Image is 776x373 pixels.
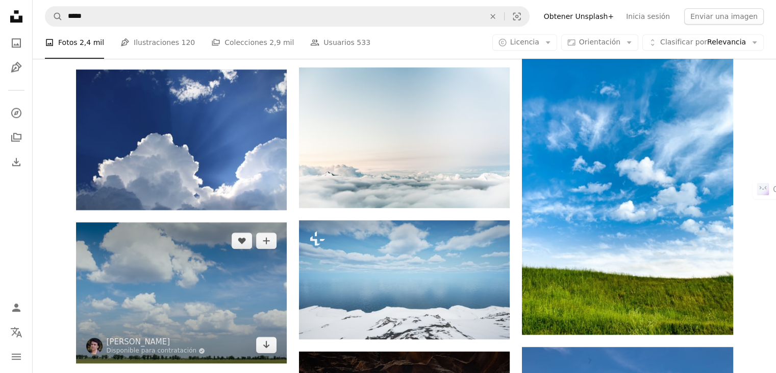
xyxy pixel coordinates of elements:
[6,127,27,148] a: Colecciones
[510,38,539,46] span: Licencia
[120,27,195,59] a: Ilustraciones 120
[86,338,103,354] img: Ve al perfil de Rodion Kutsaiev
[232,232,252,249] button: Me gusta
[538,8,620,25] a: Obtener Unsplash+
[76,69,287,210] img: cielo nublado durante el día
[6,6,27,29] a: Inicio — Unsplash
[76,222,287,363] img: campo de césped durante el día
[642,35,764,51] button: Clasificar porRelevancia
[299,67,510,208] img: nubes blancas durante el día
[357,37,370,49] span: 533
[6,346,27,367] button: Menú
[76,135,287,144] a: cielo nublado durante el día
[6,103,27,123] a: Explorar
[310,27,370,59] a: Usuarios 533
[482,7,504,26] button: Borrar
[269,37,294,49] span: 2,9 mil
[6,33,27,53] a: Fotos
[45,6,530,27] form: Encuentra imágenes en todo el sitio
[76,288,287,297] a: campo de césped durante el día
[107,347,206,355] a: Disponible para contratación
[107,337,206,347] a: [PERSON_NAME]
[299,275,510,284] a: una gran masa de agua rodeada de montañas cubiertas de nieve
[505,7,529,26] button: Búsqueda visual
[256,232,277,249] button: Añade a la colección
[660,38,746,48] span: Relevancia
[6,297,27,318] a: Iniciar sesión / Registrarse
[561,35,638,51] button: Orientación
[181,37,195,49] span: 120
[579,38,620,46] span: Orientación
[522,53,733,334] img: campo de hierba verde bajo el cielo azul y nubes blancas durante el día
[6,57,27,78] a: Ilustraciones
[6,322,27,342] button: Idioma
[620,8,676,25] a: Inicia sesión
[299,220,510,339] img: una gran masa de agua rodeada de montañas cubiertas de nieve
[684,8,764,25] button: Enviar una imagen
[211,27,294,59] a: Colecciones 2,9 mil
[45,7,63,26] button: Buscar en Unsplash
[256,337,277,353] a: Descargar
[6,152,27,172] a: Historial de descargas
[299,133,510,142] a: nubes blancas durante el día
[660,38,707,46] span: Clasificar por
[522,189,733,198] a: campo de hierba verde bajo el cielo azul y nubes blancas durante el día
[492,35,557,51] button: Licencia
